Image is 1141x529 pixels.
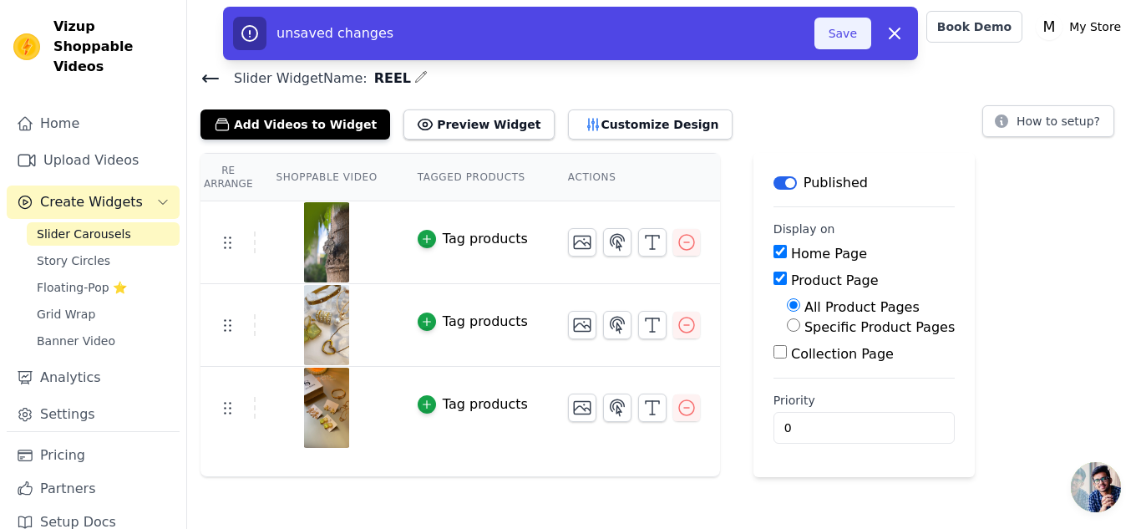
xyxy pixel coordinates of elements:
[791,272,879,288] label: Product Page
[403,109,554,140] button: Preview Widget
[548,154,720,201] th: Actions
[40,192,143,212] span: Create Widgets
[303,368,350,448] img: reel-preview-2e241r-b1.myshopify.com-3698986002039227760_71641207901.jpeg
[7,186,180,219] button: Create Widgets
[814,18,871,49] button: Save
[982,105,1114,137] button: How to setup?
[443,229,528,249] div: Tag products
[773,392,955,409] label: Priority
[418,229,528,249] button: Tag products
[200,109,390,140] button: Add Videos to Widget
[414,67,428,89] div: Edit Name
[7,398,180,431] a: Settings
[27,303,180,326] a: Grid Wrap
[368,69,411,89] span: REEL
[37,279,127,296] span: Floating-Pop ⭐
[804,299,920,315] label: All Product Pages
[568,394,596,422] button: Change Thumbnail
[443,312,528,332] div: Tag products
[443,394,528,415] div: Tag products
[568,311,596,339] button: Change Thumbnail
[773,221,835,237] legend: Display on
[7,472,180,506] a: Partners
[27,222,180,246] a: Slider Carousels
[256,154,397,201] th: Shoppable Video
[276,25,393,41] span: unsaved changes
[7,107,180,140] a: Home
[7,144,180,177] a: Upload Videos
[27,249,180,272] a: Story Circles
[37,252,110,269] span: Story Circles
[7,361,180,394] a: Analytics
[221,69,368,89] span: Slider Widget Name:
[568,228,596,257] button: Change Thumbnail
[200,154,256,201] th: Re Arrange
[37,306,95,323] span: Grid Wrap
[7,439,180,472] a: Pricing
[568,109,733,140] button: Customize Design
[418,312,528,332] button: Tag products
[418,394,528,415] button: Tag products
[791,246,867,262] label: Home Page
[27,276,180,299] a: Floating-Pop ⭐
[804,319,955,335] label: Specific Product Pages
[398,154,548,201] th: Tagged Products
[303,285,350,365] img: reel-preview-2e241r-b1.myshopify.com-3697438208193144465_68844450421.jpeg
[791,346,894,362] label: Collection Page
[804,173,868,193] p: Published
[1071,462,1121,512] a: Open chat
[982,117,1114,133] a: How to setup?
[303,202,350,282] img: reel-preview-2e241r-b1.myshopify.com-3590991029320176787_67106477824.jpeg
[37,226,131,242] span: Slider Carousels
[27,329,180,353] a: Banner Video
[37,333,115,349] span: Banner Video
